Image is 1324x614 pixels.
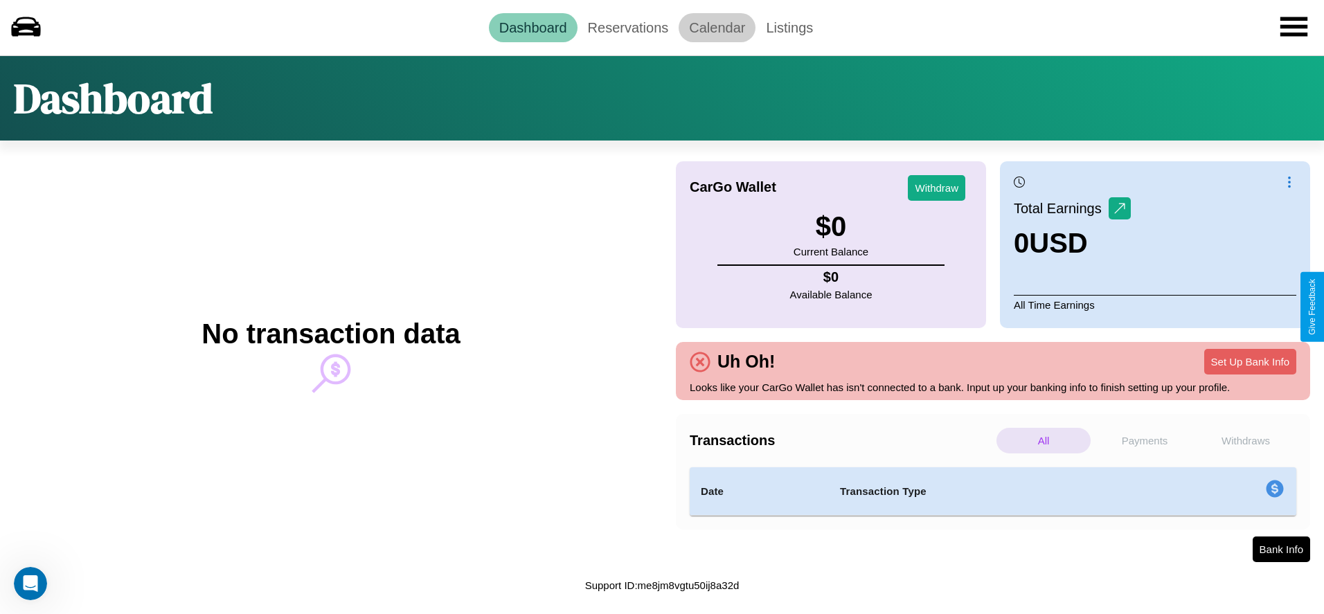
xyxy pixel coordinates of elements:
p: Payments [1098,428,1192,453]
p: Withdraws [1199,428,1293,453]
a: Reservations [578,13,679,42]
a: Listings [755,13,823,42]
button: Withdraw [908,175,965,201]
button: Set Up Bank Info [1204,349,1296,374]
p: Support ID: me8jm8vgtu50ij8a32d [585,576,740,595]
p: Current Balance [794,242,868,261]
h4: $ 0 [790,269,873,285]
a: Dashboard [489,13,578,42]
p: All Time Earnings [1014,295,1296,314]
h4: Transactions [690,433,993,449]
h4: CarGo Wallet [690,179,776,195]
p: Looks like your CarGo Wallet has isn't connected to a bank. Input up your banking info to finish ... [690,378,1296,397]
p: Total Earnings [1014,196,1109,221]
p: Available Balance [790,285,873,304]
h4: Transaction Type [840,483,1153,500]
h1: Dashboard [14,70,213,127]
button: Bank Info [1253,536,1310,562]
h4: Date [701,483,818,500]
h2: No transaction data [202,318,460,350]
p: All [996,428,1091,453]
iframe: Intercom live chat [14,567,47,600]
h3: 0 USD [1014,228,1131,259]
table: simple table [690,467,1296,516]
div: Give Feedback [1307,279,1317,335]
a: Calendar [679,13,755,42]
h4: Uh Oh! [710,352,782,372]
h3: $ 0 [794,211,868,242]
